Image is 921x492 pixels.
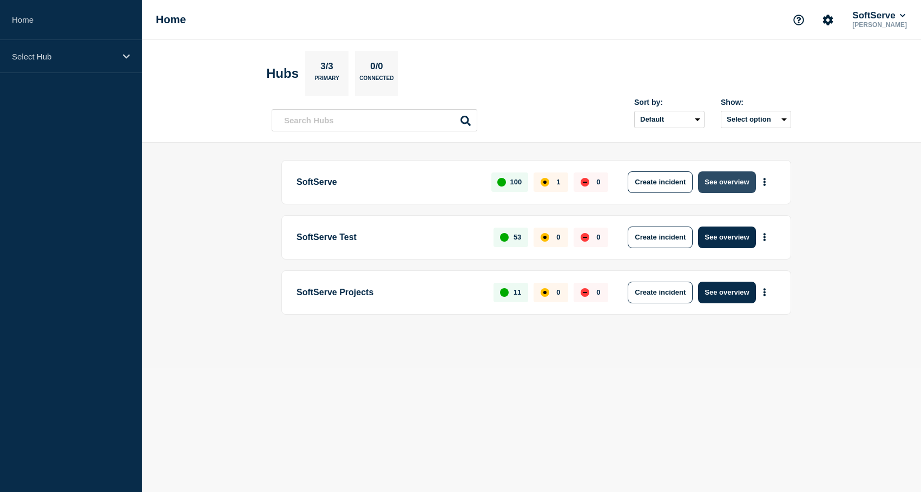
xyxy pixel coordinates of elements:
[581,233,589,242] div: down
[366,61,387,75] p: 0/0
[628,282,693,303] button: Create incident
[497,178,506,187] div: up
[500,288,509,297] div: up
[317,61,338,75] p: 3/3
[510,178,522,186] p: 100
[556,233,560,241] p: 0
[314,75,339,87] p: Primary
[850,10,907,21] button: SoftServe
[272,109,477,131] input: Search Hubs
[541,288,549,297] div: affected
[634,98,705,107] div: Sort by:
[817,9,839,31] button: Account settings
[297,227,481,248] p: SoftServe Test
[541,178,549,187] div: affected
[721,98,791,107] div: Show:
[596,288,600,296] p: 0
[634,111,705,128] select: Sort by
[721,111,791,128] button: Select option
[596,233,600,241] p: 0
[596,178,600,186] p: 0
[541,233,549,242] div: affected
[359,75,393,87] p: Connected
[628,227,693,248] button: Create incident
[556,288,560,296] p: 0
[297,282,481,303] p: SoftServe Projects
[698,227,755,248] button: See overview
[514,233,521,241] p: 53
[266,66,299,81] h2: Hubs
[698,282,755,303] button: See overview
[156,14,186,26] h1: Home
[581,288,589,297] div: down
[556,178,560,186] p: 1
[12,52,116,61] p: Select Hub
[297,171,479,193] p: SoftServe
[850,21,909,29] p: [PERSON_NAME]
[758,227,772,247] button: More actions
[581,178,589,187] div: down
[758,282,772,302] button: More actions
[628,171,693,193] button: Create incident
[698,171,755,193] button: See overview
[514,288,521,296] p: 11
[758,172,772,192] button: More actions
[787,9,810,31] button: Support
[500,233,509,242] div: up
